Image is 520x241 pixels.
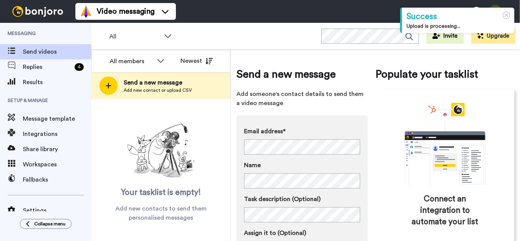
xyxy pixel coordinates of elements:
[23,78,91,87] span: Results
[75,63,84,71] div: 4
[23,129,91,139] span: Integrations
[34,221,65,227] span: Collapse menu
[236,89,368,108] span: Add someone's contact details to send them a video message
[109,32,160,41] span: All
[20,219,72,229] button: Collapse menu
[23,160,91,169] span: Workspaces
[244,195,360,204] label: Task description (Optional)
[407,11,510,22] div: Success
[80,5,92,18] img: vm-color.svg
[426,29,464,44] button: Invite
[23,145,91,154] span: Share library
[123,120,199,181] img: ready-set-action.png
[407,22,510,30] div: Upload is processing...
[124,87,192,93] span: Add new contact or upload CSV
[23,114,91,123] span: Message template
[9,6,66,17] img: bj-logo-header-white.svg
[97,6,155,17] span: Video messaging
[23,175,91,184] span: Fallbacks
[124,78,192,87] span: Send a new message
[175,53,219,69] button: Newest
[244,161,261,170] span: Name
[236,67,368,82] span: Send a new message
[244,228,360,238] label: Assign it to (Optional)
[103,204,219,222] span: Add new contacts to send them personalised messages
[23,206,91,215] span: Settings
[110,57,153,66] div: All members
[375,67,514,82] span: Populate your tasklist
[23,62,72,72] span: Replies
[408,193,482,228] span: Connect an integration to automate your list
[244,127,360,136] label: Email address*
[471,29,515,44] button: Upgrade
[23,47,91,56] span: Send videos
[121,187,201,198] span: Your tasklist is empty!
[388,103,502,186] div: animation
